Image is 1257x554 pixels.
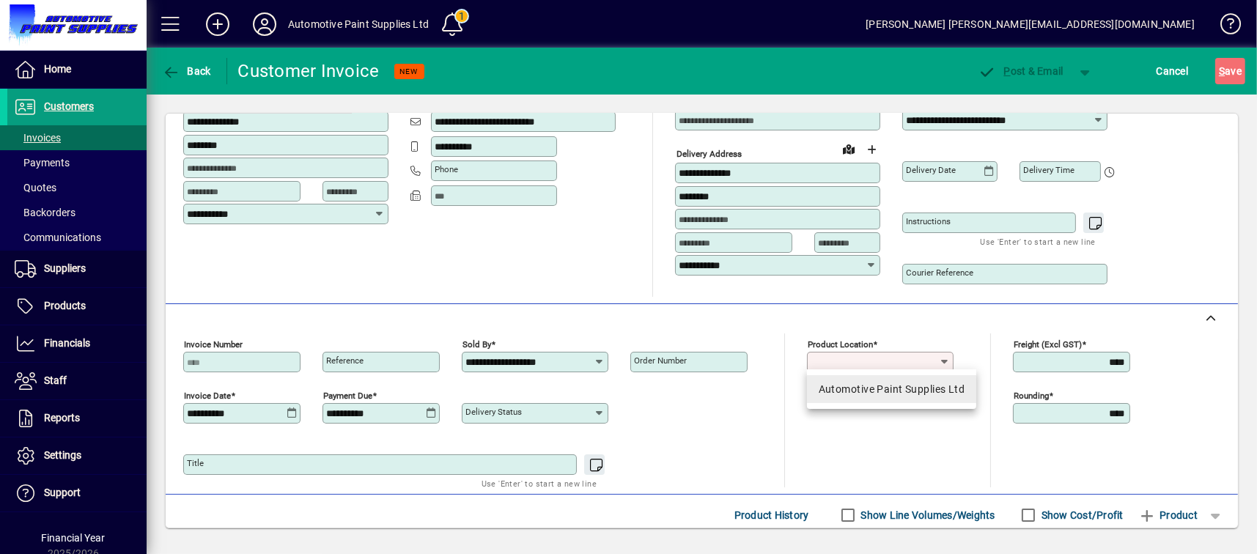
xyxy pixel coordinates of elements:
[1039,508,1124,522] label: Show Cost/Profit
[1219,65,1225,77] span: S
[147,58,227,84] app-page-header-button: Back
[184,339,243,350] mat-label: Invoice number
[15,132,61,144] span: Invoices
[981,233,1096,250] mat-hint: Use 'Enter' to start a new line
[187,458,204,468] mat-label: Title
[906,267,973,278] mat-label: Courier Reference
[162,65,211,77] span: Back
[288,12,429,36] div: Automotive Paint Supplies Ltd
[44,300,86,311] span: Products
[15,182,56,193] span: Quotes
[15,157,70,169] span: Payments
[7,288,147,325] a: Products
[860,138,884,161] button: Choose address
[734,503,809,527] span: Product History
[7,251,147,287] a: Suppliers
[1014,339,1082,350] mat-label: Freight (excl GST)
[837,137,860,160] a: View on map
[42,532,106,544] span: Financial Year
[400,67,419,76] span: NEW
[808,339,873,350] mat-label: Product location
[7,325,147,362] a: Financials
[323,391,372,401] mat-label: Payment due
[15,232,101,243] span: Communications
[326,355,364,366] mat-label: Reference
[238,59,380,83] div: Customer Invoice
[1219,59,1242,83] span: ave
[1209,3,1239,51] a: Knowledge Base
[44,374,67,386] span: Staff
[7,150,147,175] a: Payments
[7,400,147,437] a: Reports
[1157,59,1189,83] span: Cancel
[7,475,147,511] a: Support
[906,165,956,175] mat-label: Delivery date
[819,382,965,397] div: Automotive Paint Supplies Ltd
[44,262,86,274] span: Suppliers
[44,100,94,112] span: Customers
[807,375,977,403] mat-option: Automotive Paint Supplies Ltd
[858,508,995,522] label: Show Line Volumes/Weights
[978,65,1064,77] span: ost & Email
[1131,502,1205,528] button: Product
[7,200,147,225] a: Backorders
[44,449,81,461] span: Settings
[241,11,288,37] button: Profile
[1004,65,1011,77] span: P
[1023,165,1074,175] mat-label: Delivery time
[1153,58,1193,84] button: Cancel
[7,51,147,88] a: Home
[7,363,147,399] a: Staff
[435,164,458,174] mat-label: Phone
[44,487,81,498] span: Support
[7,225,147,250] a: Communications
[906,216,951,226] mat-label: Instructions
[971,58,1071,84] button: Post & Email
[465,407,522,417] mat-label: Delivery status
[1215,58,1245,84] button: Save
[44,63,71,75] span: Home
[729,502,815,528] button: Product History
[184,391,231,401] mat-label: Invoice date
[482,475,597,492] mat-hint: Use 'Enter' to start a new line
[44,337,90,349] span: Financials
[1014,391,1049,401] mat-label: Rounding
[158,58,215,84] button: Back
[7,437,147,474] a: Settings
[7,175,147,200] a: Quotes
[634,355,687,366] mat-label: Order number
[15,207,75,218] span: Backorders
[462,339,491,350] mat-label: Sold by
[1138,503,1198,527] span: Product
[194,11,241,37] button: Add
[44,412,80,424] span: Reports
[866,12,1195,36] div: [PERSON_NAME] [PERSON_NAME][EMAIL_ADDRESS][DOMAIN_NAME]
[7,125,147,150] a: Invoices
